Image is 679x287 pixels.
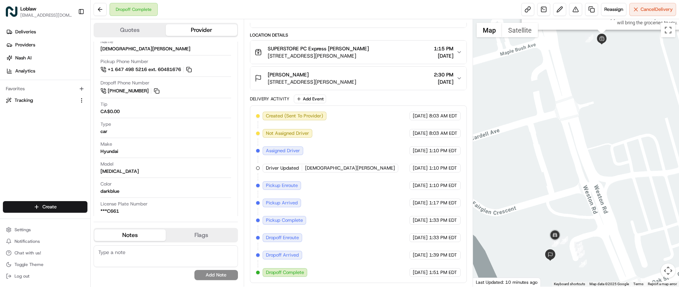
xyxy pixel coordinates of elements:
span: 1:17 PM EDT [429,200,457,206]
div: 📗 [7,163,13,169]
a: Nash AI [3,52,90,64]
img: Nash [7,7,22,22]
a: 📗Knowledge Base [4,159,58,172]
span: Chat with us! [15,250,41,256]
div: CA$0.00 [100,108,120,115]
a: Powered byPylon [51,179,88,185]
span: Create [42,204,57,210]
span: Knowledge Base [15,162,55,169]
span: Reassign [604,6,623,13]
a: Terms (opens in new tab) [633,282,643,286]
span: API Documentation [69,162,116,169]
span: Type [100,121,111,128]
span: [DATE] [413,269,428,276]
span: [DATE] [413,147,428,154]
span: [DATE] [413,113,428,119]
a: +1 647 498 5216 ext. 60481676 [100,66,193,74]
span: Created (Sent To Provider) [266,113,323,119]
div: Favorites [3,83,87,95]
div: Start new chat [33,69,119,76]
span: • [62,132,65,138]
span: Providers [15,42,35,48]
button: Notifications [3,236,87,246]
span: Analytics [15,68,35,74]
span: Name [100,38,113,45]
button: [EMAIL_ADDRESS][DOMAIN_NAME] [20,12,72,18]
div: 16 [574,242,582,250]
span: Nash AI [15,55,32,61]
img: Loblaw 12 agents [7,125,19,137]
span: • [60,112,63,118]
span: 1:33 PM EDT [429,217,457,224]
img: Grace Nketiah [7,105,19,117]
span: [PERSON_NAME] [268,71,309,78]
a: 💻API Documentation [58,159,119,172]
span: [PHONE_NUMBER] [108,88,149,94]
button: Notes [94,229,166,241]
span: Tracking [15,97,33,104]
button: Create [3,201,87,213]
div: 18 [560,236,568,244]
div: Location Details [250,32,467,38]
button: Show street map [477,23,502,37]
button: Settings [3,225,87,235]
button: Provider [166,24,237,36]
div: 17 [575,245,583,253]
div: car [100,128,107,135]
span: 1:10 PM EDT [429,165,457,171]
span: [DATE] [434,78,453,86]
img: Loblaw [6,6,17,17]
span: Driver Updated [266,165,299,171]
div: [MEDICAL_DATA] [100,168,139,175]
span: Loblaw 12 agents [22,132,61,138]
a: Providers [3,39,90,51]
div: Last Updated: 10 minutes ago [473,278,541,287]
span: Map data ©2025 Google [589,282,629,286]
span: Pickup Arrived [266,200,298,206]
span: [STREET_ADDRESS][PERSON_NAME] [268,52,369,59]
div: 14 [579,259,587,267]
a: Deliveries [3,26,90,38]
div: [DEMOGRAPHIC_DATA][PERSON_NAME] [100,46,190,52]
button: [PERSON_NAME][STREET_ADDRESS][PERSON_NAME]2:30 PM[DATE] [250,67,467,90]
span: 1:15 PM [434,45,453,52]
span: 1:10 PM EDT [429,147,457,154]
button: Add Event [294,95,326,103]
button: See all [112,93,132,101]
span: Pickup Phone Number [100,58,148,65]
span: Settings [15,227,31,233]
img: 1736555255976-a54dd68f-1ca7-489b-9aae-adbdc363a1c4 [15,113,20,118]
span: Pylon [72,180,88,185]
span: Not Assigned Driver [266,130,309,137]
span: Toggle Theme [15,262,44,267]
a: [PHONE_NUMBER] [100,87,161,95]
button: Toggle Theme [3,259,87,270]
span: Log out [15,273,29,279]
button: Map camera controls [661,263,675,278]
div: Past conversations [7,94,49,100]
button: Log out [3,271,87,281]
span: Dropoff Phone Number [100,80,149,86]
span: [DATE] [413,165,428,171]
span: Dropoff Enroute [266,234,299,241]
span: [PERSON_NAME] [22,112,59,118]
span: Make [100,141,112,147]
div: Delivery Activity [250,96,289,102]
p: Welcome 👋 [7,29,132,41]
span: License Plate Number [100,201,148,207]
span: [DATE] [413,217,428,224]
span: [DATE] [413,252,428,258]
button: LoblawLoblaw[EMAIL_ADDRESS][DOMAIN_NAME] [3,3,75,20]
button: SUPERSTORE PC Express [PERSON_NAME][STREET_ADDRESS][PERSON_NAME]1:15 PM[DATE] [250,41,467,64]
a: Tracking [6,97,76,104]
span: 12:28 PM [66,132,87,138]
span: [DATE] [413,234,428,241]
button: Loblaw [20,5,36,12]
button: Chat with us! [3,248,87,258]
span: Assigned Driver [266,147,300,154]
span: Tip [100,101,107,108]
span: +1 647 498 5216 ext. 60481676 [108,66,181,73]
